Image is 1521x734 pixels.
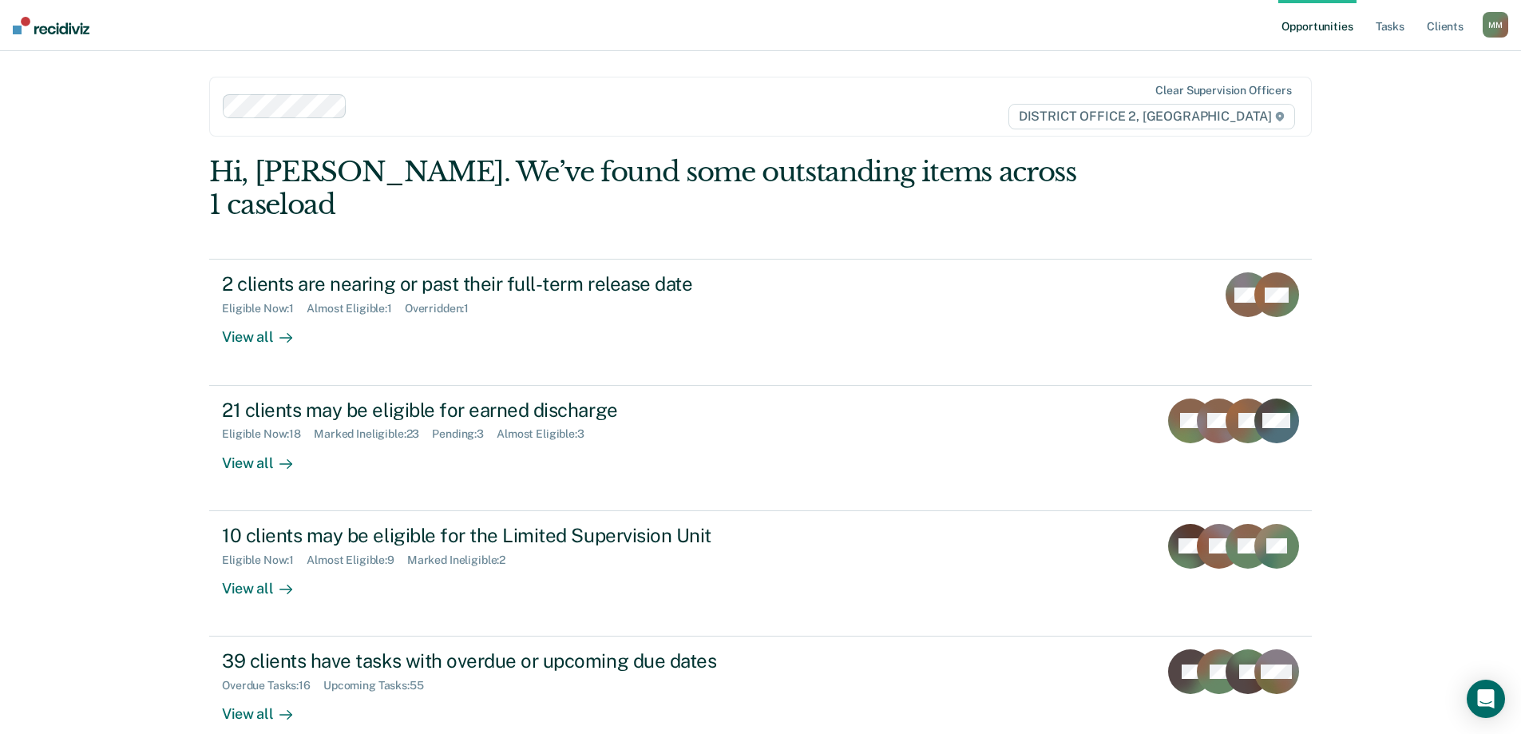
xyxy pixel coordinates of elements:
[222,524,782,547] div: 10 clients may be eligible for the Limited Supervision Unit
[209,156,1091,221] div: Hi, [PERSON_NAME]. We’ve found some outstanding items across 1 caseload
[1483,12,1508,38] div: M M
[209,511,1312,637] a: 10 clients may be eligible for the Limited Supervision UnitEligible Now:1Almost Eligible:9Marked ...
[407,553,518,567] div: Marked Ineligible : 2
[1155,84,1291,97] div: Clear supervision officers
[222,441,311,472] div: View all
[497,427,597,441] div: Almost Eligible : 3
[222,302,307,315] div: Eligible Now : 1
[222,649,782,673] div: 39 clients have tasks with overdue or upcoming due dates
[222,692,311,724] div: View all
[222,566,311,597] div: View all
[432,427,497,441] div: Pending : 3
[405,302,481,315] div: Overridden : 1
[209,259,1312,385] a: 2 clients are nearing or past their full-term release dateEligible Now:1Almost Eligible:1Overridd...
[1483,12,1508,38] button: MM
[13,17,89,34] img: Recidiviz
[1008,104,1295,129] span: DISTRICT OFFICE 2, [GEOGRAPHIC_DATA]
[222,315,311,347] div: View all
[209,386,1312,511] a: 21 clients may be eligible for earned dischargeEligible Now:18Marked Ineligible:23Pending:3Almost...
[222,399,782,422] div: 21 clients may be eligible for earned discharge
[323,679,437,692] div: Upcoming Tasks : 55
[222,679,323,692] div: Overdue Tasks : 16
[1467,680,1505,718] div: Open Intercom Messenger
[307,553,407,567] div: Almost Eligible : 9
[307,302,405,315] div: Almost Eligible : 1
[314,427,432,441] div: Marked Ineligible : 23
[222,427,314,441] div: Eligible Now : 18
[222,553,307,567] div: Eligible Now : 1
[222,272,782,296] div: 2 clients are nearing or past their full-term release date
